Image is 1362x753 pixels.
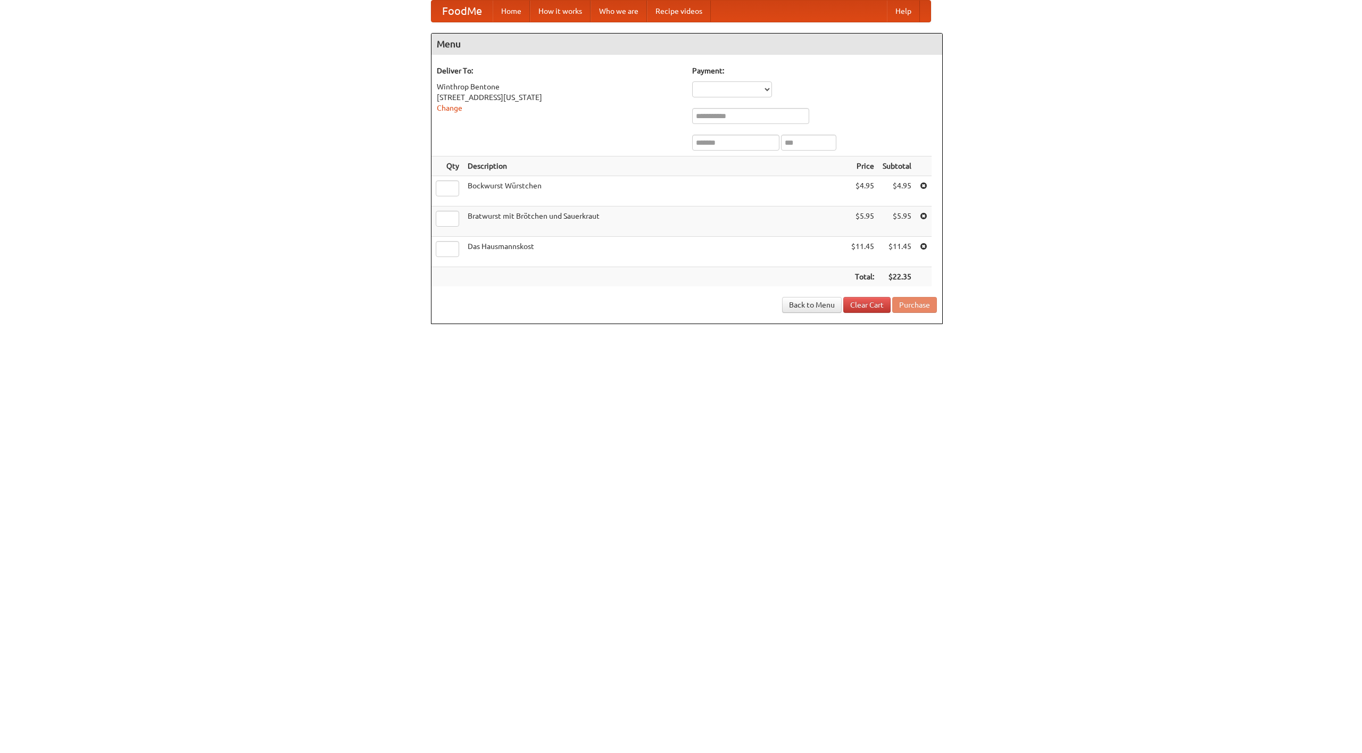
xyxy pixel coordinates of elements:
[463,237,847,267] td: Das Hausmannskost
[847,267,878,287] th: Total:
[647,1,711,22] a: Recipe videos
[878,237,916,267] td: $11.45
[878,176,916,206] td: $4.95
[437,65,682,76] h5: Deliver To:
[437,81,682,92] div: Winthrop Bentone
[847,237,878,267] td: $11.45
[463,156,847,176] th: Description
[847,156,878,176] th: Price
[437,92,682,103] div: [STREET_ADDRESS][US_STATE]
[878,206,916,237] td: $5.95
[782,297,842,313] a: Back to Menu
[892,297,937,313] button: Purchase
[431,34,942,55] h4: Menu
[847,176,878,206] td: $4.95
[437,104,462,112] a: Change
[843,297,891,313] a: Clear Cart
[431,156,463,176] th: Qty
[493,1,530,22] a: Home
[847,206,878,237] td: $5.95
[591,1,647,22] a: Who we are
[463,206,847,237] td: Bratwurst mit Brötchen und Sauerkraut
[530,1,591,22] a: How it works
[463,176,847,206] td: Bockwurst Würstchen
[692,65,937,76] h5: Payment:
[878,267,916,287] th: $22.35
[887,1,920,22] a: Help
[878,156,916,176] th: Subtotal
[431,1,493,22] a: FoodMe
